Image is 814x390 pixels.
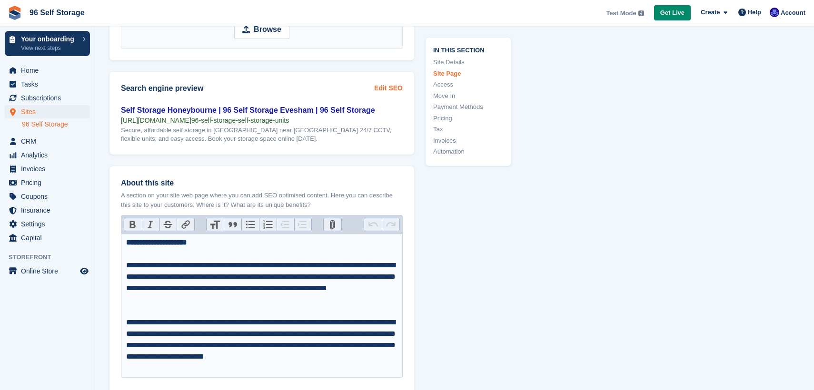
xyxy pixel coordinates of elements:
span: 96-self-storage-self-storage-units [191,117,289,124]
span: Sites [21,105,78,118]
p: View next steps [21,44,78,52]
span: Invoices [21,162,78,175]
span: Pricing [21,176,78,189]
a: Pricing [433,113,504,123]
img: stora-icon-8386f47178a22dfd0bd8f6a31ec36ba5ce8667c1dd55bd0f319d3a0aa187defe.svg [8,6,22,20]
button: Bullets [241,218,259,231]
a: Invoices [433,136,504,145]
button: Strikethrough [159,218,177,231]
a: Access [433,80,504,89]
a: menu [5,64,90,77]
span: Analytics [21,148,78,162]
span: Subscriptions [21,91,78,105]
span: Settings [21,217,78,231]
div: Self Storage Honeybourne | 96 Self Storage Evesham | 96 Self Storage [121,105,403,116]
div: Secure, affordable self storage in [GEOGRAPHIC_DATA] near [GEOGRAPHIC_DATA] 24/7 CCTV, flexible u... [121,126,403,143]
button: Attach Files [324,218,341,231]
button: Quote [224,218,241,231]
a: Payment Methods [433,102,504,112]
img: Jem Plester [770,8,779,17]
span: [URL][DOMAIN_NAME] [121,117,191,124]
button: Increase Level [294,218,312,231]
a: Site Page [433,68,504,78]
span: Home [21,64,78,77]
button: Italic [142,218,159,231]
img: icon-info-grey-7440780725fd019a000dd9b08b2336e03edf1995a4989e88bcd33f0948082b44.svg [638,10,644,16]
a: Site Details [433,58,504,67]
a: menu [5,78,90,91]
button: Bold [124,218,142,231]
span: Get Live [660,8,685,18]
trix-editor: About this site [121,234,403,378]
a: menu [5,135,90,148]
button: Undo [364,218,382,231]
a: menu [5,162,90,175]
a: menu [5,190,90,203]
a: menu [5,264,90,278]
a: Get Live [654,5,691,21]
a: 96 Self Storage [26,5,89,20]
a: menu [5,105,90,118]
a: menu [5,148,90,162]
a: menu [5,231,90,244]
span: Insurance [21,204,78,217]
a: Edit SEO [374,83,403,93]
span: Online Store [21,264,78,278]
span: Capital [21,231,78,244]
span: CRM [21,135,78,148]
p: A section on your site web page where you can add SEO optimised content. Here you can describe th... [121,191,403,209]
span: Help [748,8,761,17]
a: menu [5,176,90,189]
span: In this section [433,45,504,54]
a: Preview store [79,265,90,277]
button: Redo [382,218,399,231]
span: Coupons [21,190,78,203]
a: Move In [433,91,504,100]
a: 96 Self Storage [22,120,90,129]
button: Heading [207,218,224,231]
span: Tasks [21,78,78,91]
a: Tax [433,125,504,134]
button: Decrease Level [277,218,294,231]
span: Storefront [9,253,95,262]
span: Test Mode [606,9,636,18]
span: Account [781,8,805,18]
p: Your onboarding [21,36,78,42]
a: menu [5,204,90,217]
a: Automation [433,147,504,156]
button: Numbers [259,218,277,231]
a: menu [5,217,90,231]
button: Link [177,218,194,231]
label: About this site [121,177,403,189]
strong: Browse [254,24,281,35]
a: Your onboarding View next steps [5,31,90,56]
h2: Search engine preview [121,84,374,93]
span: Create [701,8,720,17]
a: menu [5,91,90,105]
